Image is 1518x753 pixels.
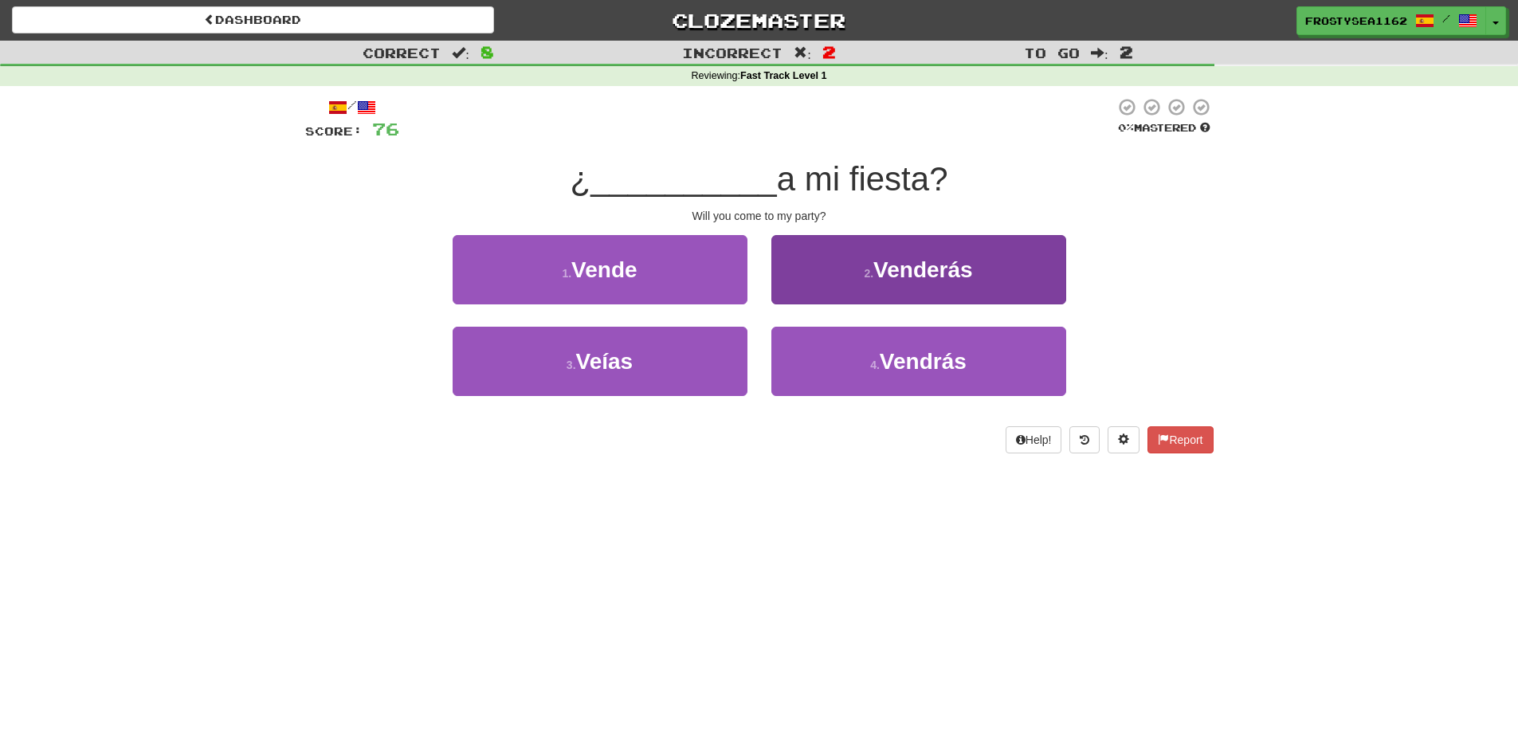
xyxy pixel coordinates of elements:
[873,257,973,282] span: Venderás
[363,45,441,61] span: Correct
[452,46,469,60] span: :
[1442,13,1450,24] span: /
[1118,121,1134,134] span: 0 %
[590,160,777,198] span: __________
[1147,426,1213,453] button: Report
[305,208,1214,224] div: Will you come to my party?
[453,327,747,396] button: 3.Veías
[305,124,363,138] span: Score:
[372,119,399,139] span: 76
[12,6,494,33] a: Dashboard
[1024,45,1080,61] span: To go
[1069,426,1100,453] button: Round history (alt+y)
[1305,14,1407,28] span: FrostySea1162
[771,235,1066,304] button: 2.Venderás
[870,359,880,371] small: 4 .
[1006,426,1062,453] button: Help!
[777,160,948,198] span: a mi fiesta?
[771,327,1066,396] button: 4.Vendrás
[453,235,747,304] button: 1.Vende
[481,42,494,61] span: 8
[305,97,399,117] div: /
[864,267,873,280] small: 2 .
[518,6,1000,34] a: Clozemaster
[880,349,967,374] span: Vendrás
[1115,121,1214,135] div: Mastered
[562,267,571,280] small: 1 .
[794,46,811,60] span: :
[1120,42,1133,61] span: 2
[576,349,633,374] span: Veías
[571,257,637,282] span: Vende
[570,160,590,198] span: ¿
[822,42,836,61] span: 2
[1296,6,1486,35] a: FrostySea1162 /
[740,70,827,81] strong: Fast Track Level 1
[567,359,576,371] small: 3 .
[682,45,783,61] span: Incorrect
[1091,46,1108,60] span: :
